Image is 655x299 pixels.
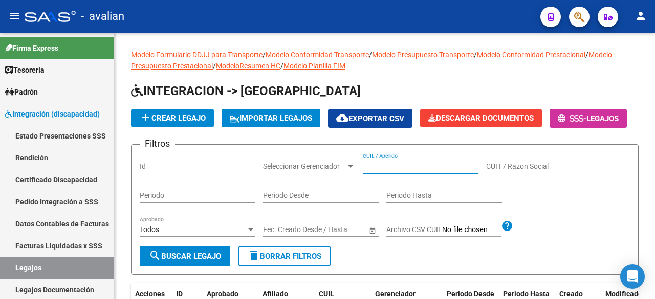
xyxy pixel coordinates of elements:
[139,113,206,123] span: Crear Legajo
[131,51,263,59] a: Modelo Formulario DDJJ para Transporte
[8,10,20,22] mat-icon: menu
[230,113,312,123] span: IMPORTAR LEGAJOS
[176,290,183,298] span: ID
[319,290,334,298] span: CUIL
[550,109,627,128] button: -Legajos
[605,290,642,298] span: Modificado
[428,113,534,123] span: Descargar Documentos
[328,109,412,128] button: Exportar CSV
[336,112,348,124] mat-icon: cloud_download
[477,51,585,59] a: Modelo Conformidad Prestacional
[149,249,161,262] mat-icon: search
[635,10,647,22] mat-icon: person
[131,84,361,98] span: INTEGRACION -> [GEOGRAPHIC_DATA]
[248,249,260,262] mat-icon: delete
[501,220,513,232] mat-icon: help
[216,62,280,70] a: ModeloResumen HC
[5,42,58,54] span: Firma Express
[367,225,378,236] button: Open calendar
[503,290,550,298] span: Periodo Hasta
[375,290,416,298] span: Gerenciador
[372,51,474,59] a: Modelo Presupuesto Transporte
[620,264,645,289] div: Open Intercom Messenger
[420,109,542,127] button: Descargar Documentos
[263,162,346,171] span: Seleccionar Gerenciador
[559,290,583,298] span: Creado
[263,225,295,234] input: Start date
[140,225,159,234] span: Todos
[238,246,331,266] button: Borrar Filtros
[222,109,320,127] button: IMPORTAR LEGAJOS
[263,290,288,298] span: Afiliado
[558,114,586,123] span: -
[5,108,100,120] span: Integración (discapacidad)
[303,225,354,234] input: End date
[140,136,175,151] h3: Filtros
[248,251,321,261] span: Borrar Filtros
[283,62,345,70] a: Modelo Planilla FIM
[336,114,404,123] span: Exportar CSV
[131,109,214,127] button: Crear Legajo
[5,86,38,98] span: Padrón
[81,5,124,28] span: - avalian
[140,246,230,266] button: Buscar Legajo
[447,290,494,298] span: Periodo Desde
[5,64,45,76] span: Tesorería
[149,251,221,261] span: Buscar Legajo
[207,290,238,298] span: Aprobado
[442,225,501,235] input: Archivo CSV CUIL
[266,51,369,59] a: Modelo Conformidad Transporte
[586,114,619,123] span: Legajos
[139,111,151,124] mat-icon: add
[386,225,442,234] span: Archivo CSV CUIL
[135,290,165,298] span: Acciones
